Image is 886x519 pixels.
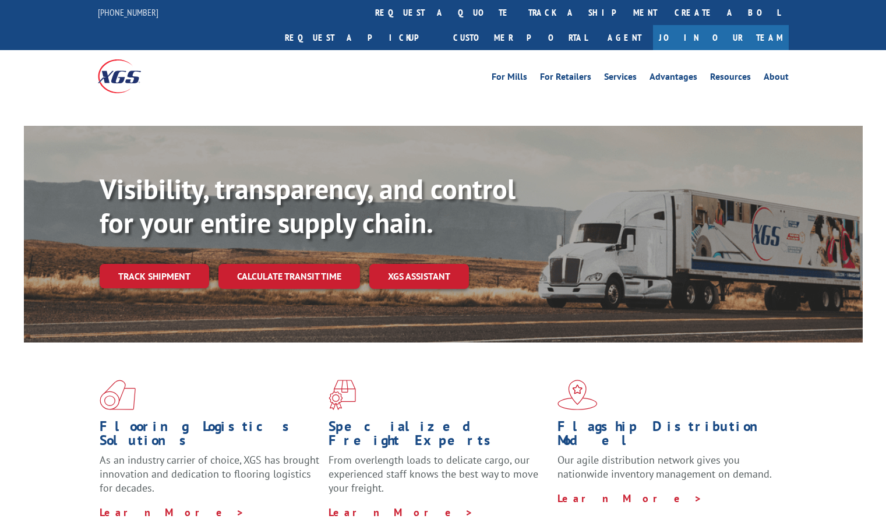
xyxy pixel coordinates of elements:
[444,25,596,50] a: Customer Portal
[557,492,703,505] a: Learn More >
[650,72,697,85] a: Advantages
[596,25,653,50] a: Agent
[100,380,136,410] img: xgs-icon-total-supply-chain-intelligence-red
[276,25,444,50] a: Request a pickup
[329,506,474,519] a: Learn More >
[557,380,598,410] img: xgs-icon-flagship-distribution-model-red
[557,453,772,481] span: Our agile distribution network gives you nationwide inventory management on demand.
[100,453,319,495] span: As an industry carrier of choice, XGS has brought innovation and dedication to flooring logistics...
[218,264,360,289] a: Calculate transit time
[100,419,320,453] h1: Flooring Logistics Solutions
[557,419,778,453] h1: Flagship Distribution Model
[369,264,469,289] a: XGS ASSISTANT
[653,25,789,50] a: Join Our Team
[329,453,549,505] p: From overlength loads to delicate cargo, our experienced staff knows the best way to move your fr...
[100,506,245,519] a: Learn More >
[329,380,356,410] img: xgs-icon-focused-on-flooring-red
[100,264,209,288] a: Track shipment
[492,72,527,85] a: For Mills
[710,72,751,85] a: Resources
[764,72,789,85] a: About
[100,171,516,241] b: Visibility, transparency, and control for your entire supply chain.
[98,6,158,18] a: [PHONE_NUMBER]
[329,419,549,453] h1: Specialized Freight Experts
[604,72,637,85] a: Services
[540,72,591,85] a: For Retailers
